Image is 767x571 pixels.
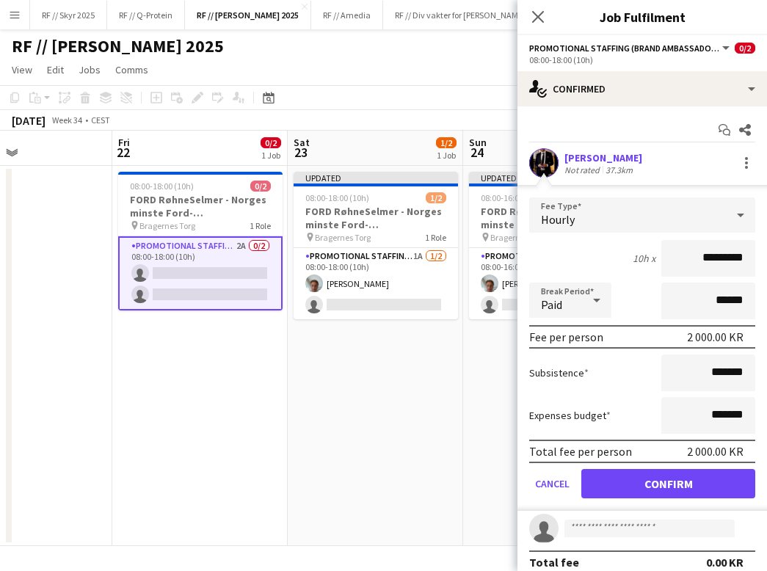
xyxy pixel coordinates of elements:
[115,63,148,76] span: Comms
[30,1,107,29] button: RF // Skyr 2025
[529,444,632,459] div: Total fee per person
[633,252,655,265] div: 10h x
[564,151,642,164] div: [PERSON_NAME]
[48,114,85,126] span: Week 34
[250,220,271,231] span: 1 Role
[735,43,755,54] span: 0/2
[564,164,603,175] div: Not rated
[490,232,546,243] span: Bragernes Torg
[517,71,767,106] div: Confirmed
[529,43,732,54] button: Promotional Staffing (Brand Ambassadors)
[469,172,633,319] app-job-card: Updated08:00-16:00 (8h)1/2FORD RøhneSelmer - Norges minste Ford-forhandlerkontor Bragernes Torg1 ...
[467,144,487,161] span: 24
[294,172,458,183] div: Updated
[294,205,458,231] h3: FORD RøhneSelmer - Norges minste Ford-forhandlerkontor
[481,192,540,203] span: 08:00-16:00 (8h)
[687,330,744,344] div: 2 000.00 KR
[294,136,310,149] span: Sat
[261,137,281,148] span: 0/2
[41,60,70,79] a: Edit
[541,212,575,227] span: Hourly
[687,444,744,459] div: 2 000.00 KR
[130,181,194,192] span: 08:00-18:00 (10h)
[529,54,755,65] div: 08:00-18:00 (10h)
[118,172,283,310] app-job-card: 08:00-18:00 (10h)0/2FORD RøhneSelmer - Norges minste Ford-forhandlerkontor Bragernes Torg1 RolePr...
[291,144,310,161] span: 23
[706,555,744,570] div: 0.00 KR
[109,60,154,79] a: Comms
[118,236,283,310] app-card-role: Promotional Staffing (Brand Ambassadors)2A0/208:00-18:00 (10h)
[529,43,720,54] span: Promotional Staffing (Brand Ambassadors)
[469,248,633,319] app-card-role: Promotional Staffing (Brand Ambassadors)1A1/208:00-16:00 (8h)[PERSON_NAME]
[469,136,487,149] span: Sun
[436,137,457,148] span: 1/2
[315,232,371,243] span: Bragernes Torg
[6,60,38,79] a: View
[250,181,271,192] span: 0/2
[118,193,283,219] h3: FORD RøhneSelmer - Norges minste Ford-forhandlerkontor
[47,63,64,76] span: Edit
[437,150,456,161] div: 1 Job
[383,1,538,29] button: RF // Div vakter for [PERSON_NAME]
[469,205,633,231] h3: FORD RøhneSelmer - Norges minste Ford-forhandlerkontor
[529,330,603,344] div: Fee per person
[12,113,46,128] div: [DATE]
[529,366,589,379] label: Subsistence
[529,555,579,570] div: Total fee
[425,232,446,243] span: 1 Role
[529,469,575,498] button: Cancel
[12,63,32,76] span: View
[541,297,562,312] span: Paid
[185,1,311,29] button: RF // [PERSON_NAME] 2025
[73,60,106,79] a: Jobs
[469,172,633,183] div: Updated
[305,192,369,203] span: 08:00-18:00 (10h)
[426,192,446,203] span: 1/2
[294,248,458,319] app-card-role: Promotional Staffing (Brand Ambassadors)1A1/208:00-18:00 (10h)[PERSON_NAME]
[603,164,636,175] div: 37.3km
[116,144,130,161] span: 22
[517,7,767,26] h3: Job Fulfilment
[261,150,280,161] div: 1 Job
[107,1,185,29] button: RF // Q-Protein
[79,63,101,76] span: Jobs
[529,409,611,422] label: Expenses budget
[118,136,130,149] span: Fri
[139,220,195,231] span: Bragernes Torg
[91,114,110,126] div: CEST
[12,35,224,57] h1: RF // [PERSON_NAME] 2025
[294,172,458,319] app-job-card: Updated08:00-18:00 (10h)1/2FORD RøhneSelmer - Norges minste Ford-forhandlerkontor Bragernes Torg1...
[311,1,383,29] button: RF // Amedia
[581,469,755,498] button: Confirm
